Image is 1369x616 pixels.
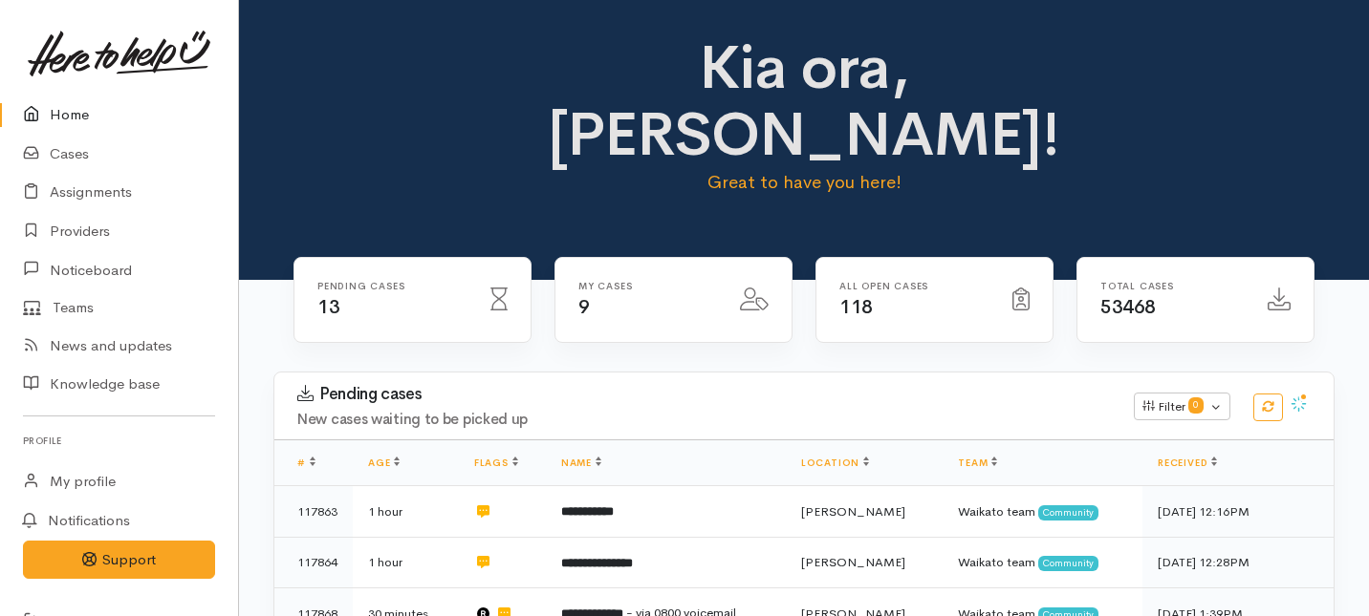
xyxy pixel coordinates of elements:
[1038,505,1098,520] span: Community
[1188,397,1204,413] span: 0
[23,428,215,454] h6: Profile
[1038,556,1098,571] span: Community
[353,486,459,538] td: 1 hour
[578,295,590,319] span: 9
[1158,457,1217,469] a: Received
[1134,393,1230,421] button: Filter0
[368,457,400,469] a: Age
[317,295,339,319] span: 13
[801,503,905,520] span: [PERSON_NAME]
[1142,486,1334,538] td: [DATE] 12:16PM
[353,537,459,588] td: 1 hour
[1100,295,1156,319] span: 53468
[943,537,1142,588] td: Waikato team
[839,295,873,319] span: 118
[943,486,1142,538] td: Waikato team
[23,541,215,580] button: Support
[801,554,905,570] span: [PERSON_NAME]
[274,486,353,538] td: 117863
[297,385,1111,404] h3: Pending cases
[561,457,601,469] a: Name
[801,457,869,469] a: Location
[274,537,353,588] td: 117864
[1142,537,1334,588] td: [DATE] 12:28PM
[839,281,989,291] h6: All Open cases
[297,412,1111,428] h4: New cases waiting to be picked up
[545,169,1064,196] p: Great to have you here!
[578,281,717,291] h6: My cases
[1100,281,1245,291] h6: Total cases
[545,34,1064,169] h1: Kia ora, [PERSON_NAME]!
[297,457,315,469] a: #
[958,457,997,469] a: Team
[474,457,518,469] a: Flags
[317,281,467,291] h6: Pending cases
